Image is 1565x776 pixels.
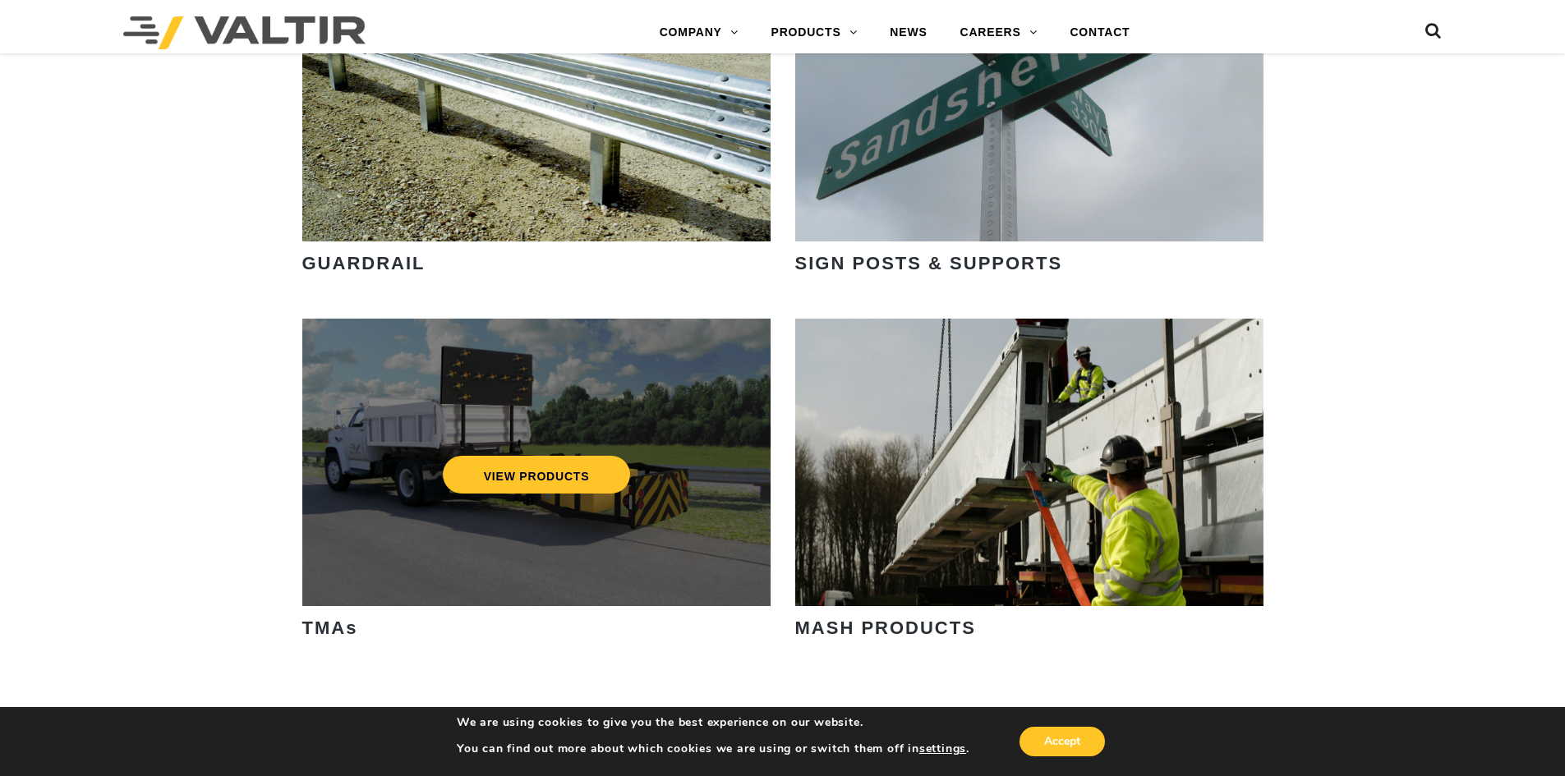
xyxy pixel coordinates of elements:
[643,16,755,49] a: COMPANY
[944,16,1054,49] a: CAREERS
[1020,727,1105,756] button: Accept
[457,742,969,756] p: You can find out more about which cookies we are using or switch them off in .
[1053,16,1146,49] a: CONTACT
[302,253,426,273] strong: GUARDRAIL
[755,16,874,49] a: PRODUCTS
[795,253,1063,273] strong: SIGN POSTS & SUPPORTS
[457,715,969,730] p: We are using cookies to give you the best experience on our website.
[302,618,358,638] strong: TMAs
[442,456,630,494] a: VIEW PRODUCTS
[873,16,943,49] a: NEWS
[795,618,976,638] strong: MASH PRODUCTS
[919,742,966,756] button: settings
[123,16,366,49] img: Valtir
